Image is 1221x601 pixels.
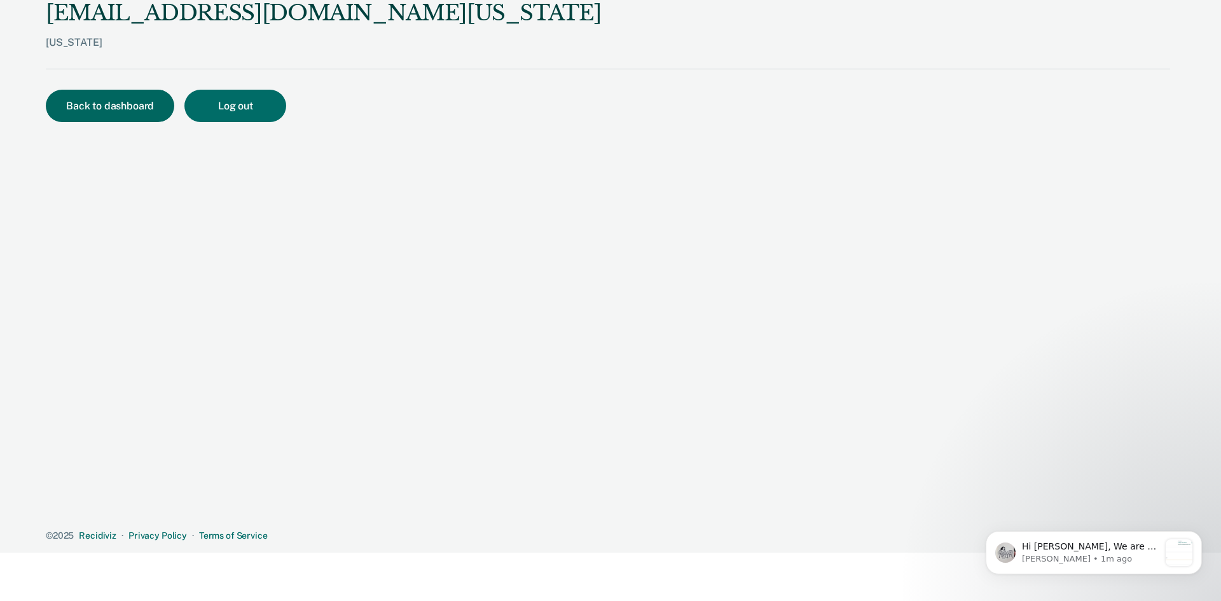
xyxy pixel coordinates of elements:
[46,36,601,69] div: [US_STATE]
[128,530,187,541] a: Privacy Policy
[46,101,184,111] a: Back to dashboard
[79,530,116,541] a: Recidiviz
[46,530,74,541] span: © 2025
[199,530,268,541] a: Terms of Service
[46,90,174,122] button: Back to dashboard
[967,506,1221,595] iframe: Intercom notifications message
[46,530,1170,541] div: · ·
[184,90,286,122] button: Log out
